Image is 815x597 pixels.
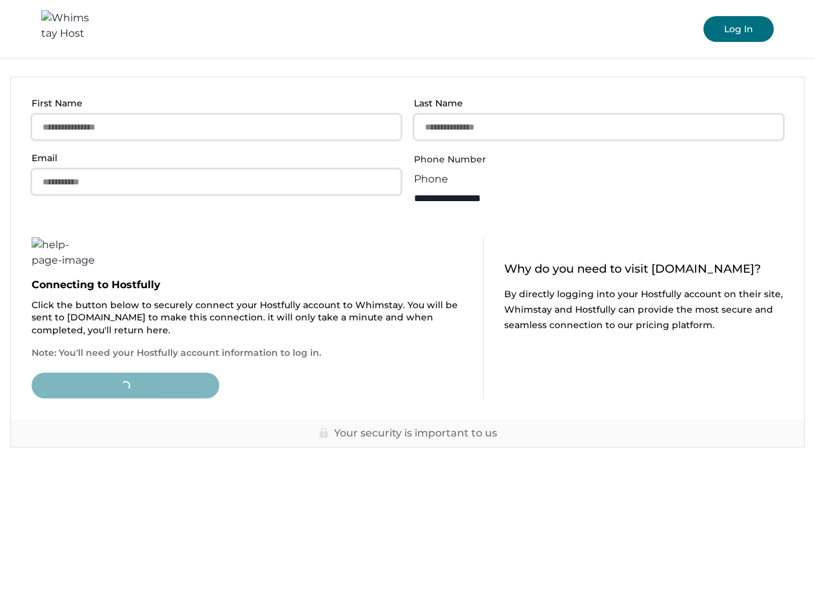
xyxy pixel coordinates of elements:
p: By directly logging into your Hostfully account on their site, Whimstay and Hostfully can provide... [504,286,783,333]
p: Connecting to Hostfully [32,279,462,291]
p: Email [32,153,393,164]
label: Phone Number [414,153,776,166]
p: First Name [32,98,393,109]
p: Last Name [414,98,776,109]
p: Why do you need to visit [DOMAIN_NAME]? [504,263,783,276]
p: Your security is important to us [334,427,497,440]
img: Whimstay Host [41,10,93,48]
p: Click the button below to securely connect your Hostfully account to Whimstay. You will be sent t... [32,299,462,337]
p: Note: You'll need your Hostfully account information to log in. [32,347,462,360]
button: Log In [703,16,774,42]
div: Phone [414,171,517,187]
img: help-page-image [32,237,96,268]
